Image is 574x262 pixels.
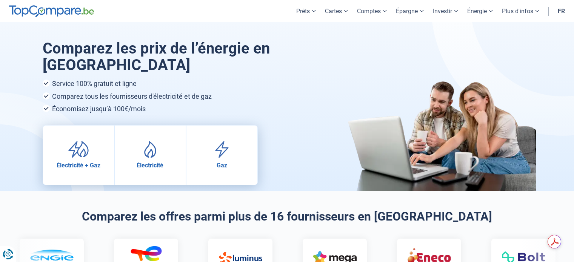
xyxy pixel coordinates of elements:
[115,126,186,185] a: Électricité
[186,126,257,185] a: Gaz
[68,141,89,158] img: Électricité + Gaz
[211,141,232,158] img: Gaz
[140,141,161,158] img: Électricité
[57,162,100,169] span: Électricité + Gaz
[43,40,324,74] h1: Comparez les prix de l’énergie en [GEOGRAPHIC_DATA]
[43,105,324,113] li: Économisez jusqu’à 100€/mois
[43,126,114,185] a: Électricité + Gaz
[43,80,324,88] li: Service 100% gratuit et ligne
[137,162,163,169] span: Électricité
[43,209,532,224] h2: Comparez les offres parmi plus de 16 fournisseurs en [GEOGRAPHIC_DATA]
[43,92,324,101] li: Comparez tous les fournisseurs d'électricité et de gaz
[217,162,227,169] span: Gaz
[9,5,94,17] img: TopCompare
[348,81,536,191] img: image-hero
